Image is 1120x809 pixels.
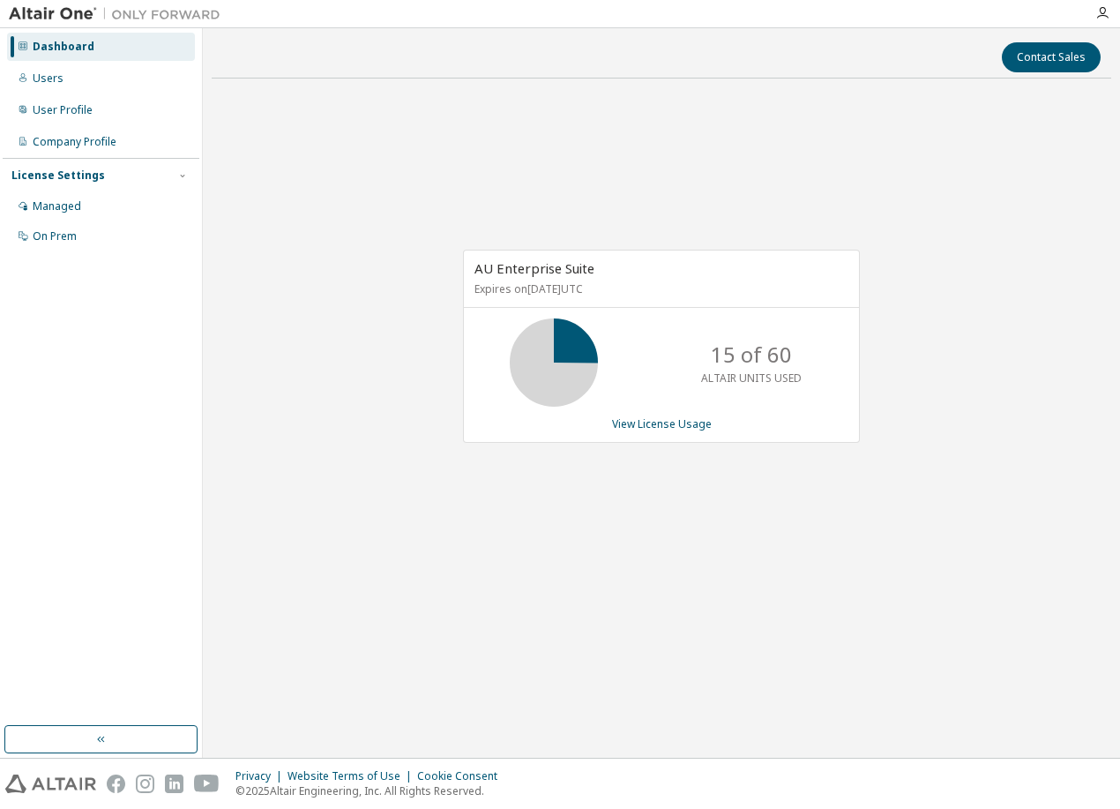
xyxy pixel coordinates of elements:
[9,5,229,23] img: Altair One
[474,259,594,277] span: AU Enterprise Suite
[165,775,183,793] img: linkedin.svg
[136,775,154,793] img: instagram.svg
[194,775,220,793] img: youtube.svg
[33,199,81,213] div: Managed
[1002,42,1101,72] button: Contact Sales
[701,371,802,386] p: ALTAIR UNITS USED
[33,40,94,54] div: Dashboard
[417,769,508,783] div: Cookie Consent
[235,783,508,798] p: © 2025 Altair Engineering, Inc. All Rights Reserved.
[235,769,287,783] div: Privacy
[287,769,417,783] div: Website Terms of Use
[33,103,93,117] div: User Profile
[33,71,63,86] div: Users
[33,229,77,243] div: On Prem
[11,169,105,183] div: License Settings
[33,135,116,149] div: Company Profile
[5,775,96,793] img: altair_logo.svg
[711,340,792,370] p: 15 of 60
[612,416,712,431] a: View License Usage
[107,775,125,793] img: facebook.svg
[474,281,844,296] p: Expires on [DATE] UTC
